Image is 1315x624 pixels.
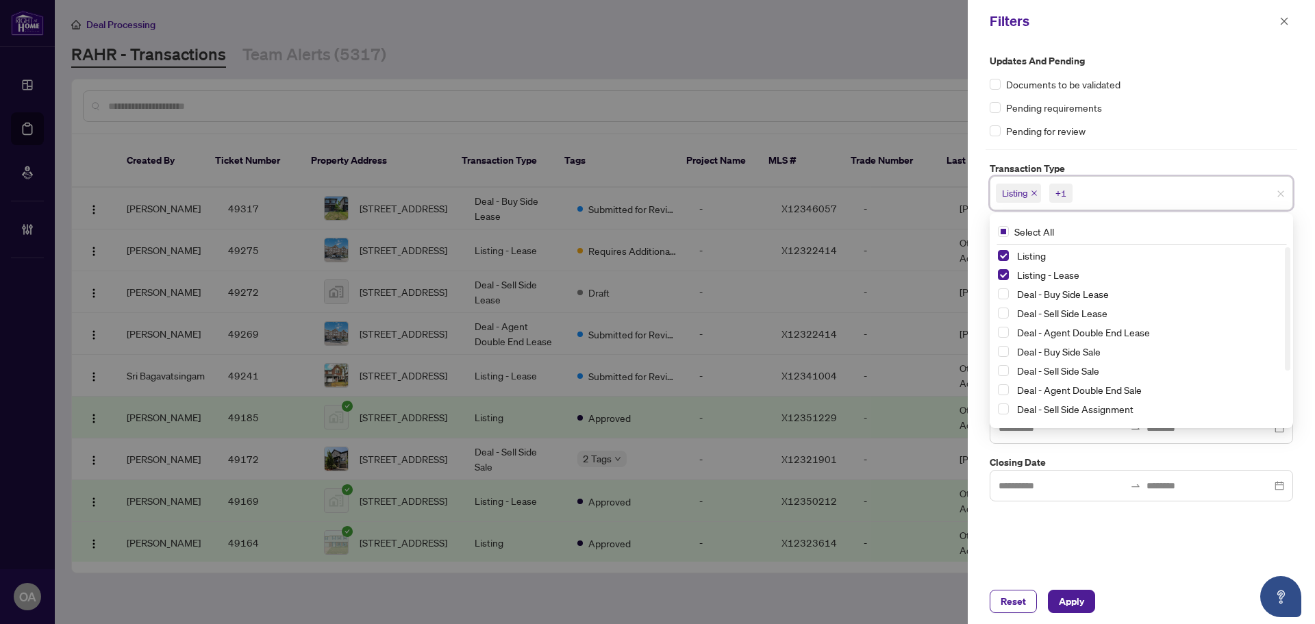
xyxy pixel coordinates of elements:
span: Deal - Buy Side Assignment [1017,422,1135,434]
span: Select Listing [998,250,1009,261]
label: Closing Date [990,455,1293,470]
span: close [1277,190,1285,198]
span: Reset [1001,590,1026,612]
span: Listing [1002,186,1028,200]
span: Select Deal - Sell Side Lease [998,308,1009,319]
span: swap-right [1130,480,1141,491]
span: Deal - Agent Double End Sale [1017,384,1142,396]
span: Deal - Sell Side Assignment [1017,403,1134,415]
span: Deal - Buy Side Lease [1012,286,1285,302]
span: Select Deal - Buy Side Sale [998,346,1009,357]
div: +1 [1055,186,1066,200]
span: Apply [1059,590,1084,612]
div: Filters [990,11,1275,32]
span: Deal - Agent Double End Sale [1012,382,1285,398]
span: Select Deal - Sell Side Sale [998,365,1009,376]
span: Select Deal - Agent Double End Sale [998,384,1009,395]
span: Select Listing - Lease [998,269,1009,280]
span: Deal - Buy Side Sale [1017,345,1101,358]
span: Pending for review [1006,123,1086,138]
span: close [1279,16,1289,26]
span: Listing [996,184,1041,203]
label: Updates and Pending [990,53,1293,68]
span: Select Deal - Agent Double End Lease [998,327,1009,338]
span: Deal - Sell Side Sale [1012,362,1285,379]
span: close [1031,190,1038,197]
span: Select Deal - Sell Side Assignment [998,403,1009,414]
span: Listing - Lease [1012,266,1285,283]
span: Deal - Sell Side Lease [1012,305,1285,321]
span: Deal - Sell Side Assignment [1012,401,1285,417]
label: Transaction Type [990,161,1293,176]
span: Listing [1012,247,1285,264]
button: Reset [990,590,1037,613]
span: Listing - Lease [1017,269,1079,281]
span: Listing [1017,249,1046,262]
span: Pending requirements [1006,100,1102,115]
span: Select All [1009,224,1060,239]
span: Deal - Sell Side Sale [1017,364,1099,377]
span: Deal - Agent Double End Lease [1017,326,1150,338]
span: Deal - Sell Side Lease [1017,307,1107,319]
button: Open asap [1260,576,1301,617]
span: Deal - Buy Side Sale [1012,343,1285,360]
span: Deal - Buy Side Assignment [1012,420,1285,436]
span: Deal - Buy Side Lease [1017,288,1109,300]
button: Apply [1048,590,1095,613]
span: Select Deal - Buy Side Lease [998,288,1009,299]
span: Documents to be validated [1006,77,1120,92]
span: to [1130,480,1141,491]
span: Deal - Agent Double End Lease [1012,324,1285,340]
